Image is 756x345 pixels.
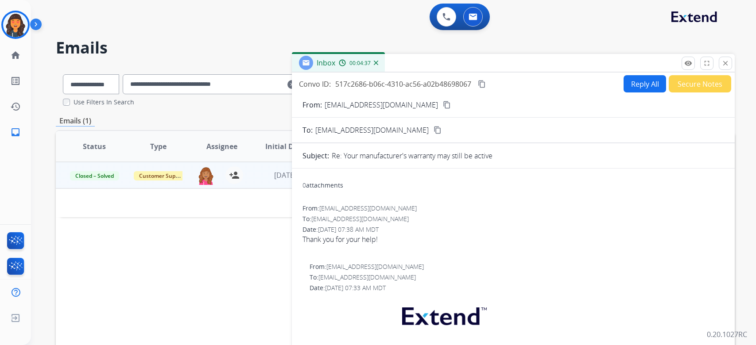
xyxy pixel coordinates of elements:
[310,273,724,282] div: To:
[302,181,306,189] span: 0
[3,12,28,37] img: avatar
[56,115,95,126] p: Emails (1)
[325,284,386,292] span: [DATE] 07:33 AM MDT
[287,79,296,90] mat-icon: clear
[310,262,724,271] div: From:
[318,273,416,281] span: [EMAIL_ADDRESS][DOMAIN_NAME]
[391,297,496,332] img: extend.png
[150,141,167,152] span: Type
[299,79,331,89] p: Convo ID:
[134,171,191,180] span: Customer Support
[74,98,134,107] label: Use Filters In Search
[10,76,21,86] mat-icon: list_alt
[70,171,119,180] span: Closed – Solved
[349,60,371,67] span: 00:04:37
[310,284,724,292] div: Date:
[721,59,729,67] mat-icon: close
[315,125,429,135] span: [EMAIL_ADDRESS][DOMAIN_NAME]
[302,100,322,110] p: From:
[684,59,692,67] mat-icon: remove_red_eye
[335,79,471,89] span: 517c2686-b06c-4310-ac56-a02b48698067
[265,141,305,152] span: Initial Date
[325,100,438,110] p: [EMAIL_ADDRESS][DOMAIN_NAME]
[302,225,724,234] div: Date:
[302,125,313,135] p: To:
[332,150,492,161] p: Re: Your manufacturer's warranty may still be active
[707,329,747,340] p: 0.20.1027RC
[669,75,731,92] button: Secure Notes
[10,50,21,61] mat-icon: home
[56,39,735,57] h2: Emails
[443,101,451,109] mat-icon: content_copy
[10,127,21,138] mat-icon: inbox
[302,181,343,190] div: attachments
[317,58,335,68] span: Inbox
[206,141,237,152] span: Assignee
[197,166,215,185] img: agent-avatar
[311,215,409,223] span: [EMAIL_ADDRESS][DOMAIN_NAME]
[302,215,724,223] div: To:
[302,234,724,245] div: Thank you for your help!
[318,225,379,234] span: [DATE] 07:38 AM MDT
[83,141,106,152] span: Status
[434,126,442,134] mat-icon: content_copy
[326,262,424,271] span: [EMAIL_ADDRESS][DOMAIN_NAME]
[274,170,296,180] span: [DATE]
[10,101,21,112] mat-icon: history
[319,204,417,212] span: [EMAIL_ADDRESS][DOMAIN_NAME]
[229,170,240,180] mat-icon: person_add
[302,204,724,213] div: From:
[302,150,329,161] p: Subject:
[703,59,711,67] mat-icon: fullscreen
[624,75,666,92] button: Reply All
[478,80,486,88] mat-icon: content_copy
